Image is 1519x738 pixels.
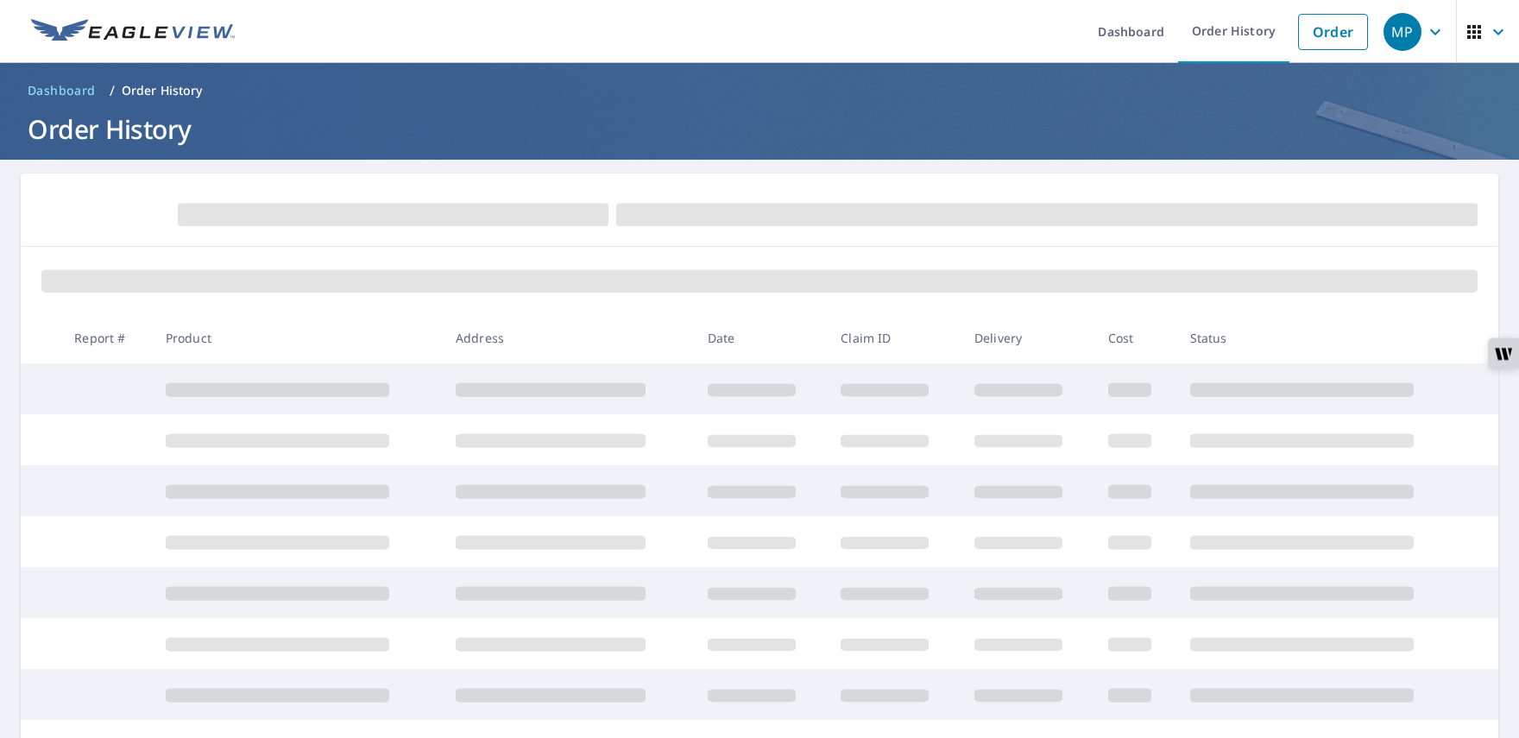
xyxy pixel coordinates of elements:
[60,312,152,363] th: Report #
[152,312,442,363] th: Product
[110,80,115,101] li: /
[961,312,1094,363] th: Delivery
[442,312,694,363] th: Address
[122,82,203,99] p: Order History
[694,312,828,363] th: Date
[21,77,103,104] a: Dashboard
[1383,13,1421,51] div: MP
[31,19,235,45] img: EV Logo
[827,312,961,363] th: Claim ID
[28,82,96,99] span: Dashboard
[1298,14,1368,50] a: Order
[21,77,1498,104] nav: breadcrumb
[21,111,1498,147] h1: Order History
[1176,312,1466,363] th: Status
[1094,312,1176,363] th: Cost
